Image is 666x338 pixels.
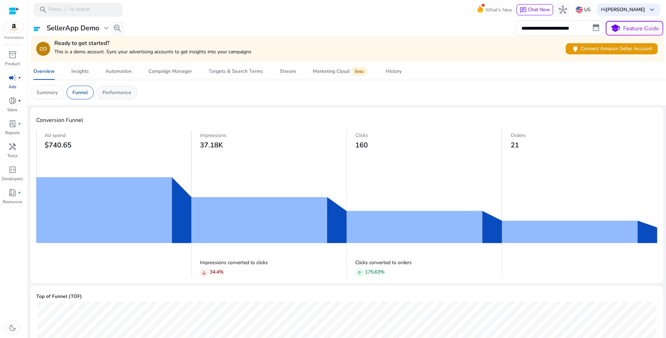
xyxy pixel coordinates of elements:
[39,45,47,53] span: link
[601,7,645,12] p: Hi
[8,143,17,151] span: handyman
[8,166,17,174] span: code_blocks
[148,69,192,74] div: Campaign Manager
[49,6,90,14] p: Press to search
[355,132,502,139] p: Clicks
[36,294,658,300] h5: Top of Funnel (TOF)
[313,69,369,74] div: Marketing Cloud
[576,6,583,13] img: us.svg
[3,199,22,205] p: Resources
[18,122,21,125] span: fiber_manual_record
[8,120,17,128] span: lab_profile
[209,69,263,74] div: Targets & Search Terms
[102,24,110,32] span: expand_more
[517,4,553,15] button: chatChat Now
[45,140,71,150] span: $740.65
[5,130,20,136] p: Reports
[571,45,579,53] span: power
[606,6,645,13] b: [PERSON_NAME]
[559,6,567,14] span: hub
[520,7,527,14] span: chat
[210,268,224,276] p: 34.4
[365,268,385,276] p: 175.63
[62,6,69,14] span: /
[18,76,21,79] span: fiber_manual_record
[102,89,131,96] p: Performance
[610,23,620,33] span: school
[113,24,122,32] span: search_insights
[528,6,550,13] span: Chat Now
[45,132,192,139] p: Ad spend
[39,6,47,14] span: search
[511,132,658,139] p: Orders
[357,270,362,276] span: arrow_upward
[485,4,512,16] span: What's New
[8,97,17,105] span: donut_small
[606,21,663,36] button: schoolFeature Guide
[351,67,367,76] span: Beta
[5,22,23,32] img: amazon.svg
[511,140,519,150] span: 21
[200,132,347,139] p: Impressions
[8,74,17,82] span: campaign
[386,69,402,74] div: History
[18,99,21,102] span: fiber_manual_record
[110,21,124,35] button: search_insights
[566,43,658,54] button: powerConnect Amazon Seller Account
[47,24,99,32] h3: SellerApp Demo
[33,69,55,74] div: Overview
[71,69,89,74] div: Insights
[2,176,23,182] p: Developers
[201,270,207,276] span: arrow_downward
[7,153,18,159] p: Tools
[18,191,21,194] span: fiber_manual_record
[623,24,659,33] p: Feature Guide
[4,35,24,40] p: Marketplace
[54,40,251,47] h4: Ready to get started?
[355,140,368,150] span: 160
[219,269,224,275] span: %
[280,69,296,74] div: Stream
[72,89,88,96] p: Funnel
[9,84,16,90] p: Ads
[355,259,502,266] p: Clicks converted to orders
[5,61,20,67] p: Product
[54,48,251,55] p: This is a demo account. Sync your advertising accounts to get insights into your campaigns
[36,116,658,124] h4: Conversion Funnel
[8,51,17,59] span: inventory_2
[8,324,17,332] span: dark_mode
[380,269,385,275] span: %
[571,45,652,53] span: Connect Amazon Seller Account
[556,3,570,17] button: hub
[648,6,656,14] span: keyboard_arrow_down
[37,89,58,96] p: Summary
[8,189,17,197] span: book_4
[200,140,223,150] span: 37.18K
[106,69,132,74] div: Automation
[584,3,591,16] p: US
[7,107,17,113] p: Sales
[200,259,347,266] p: Impressions converted to clicks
